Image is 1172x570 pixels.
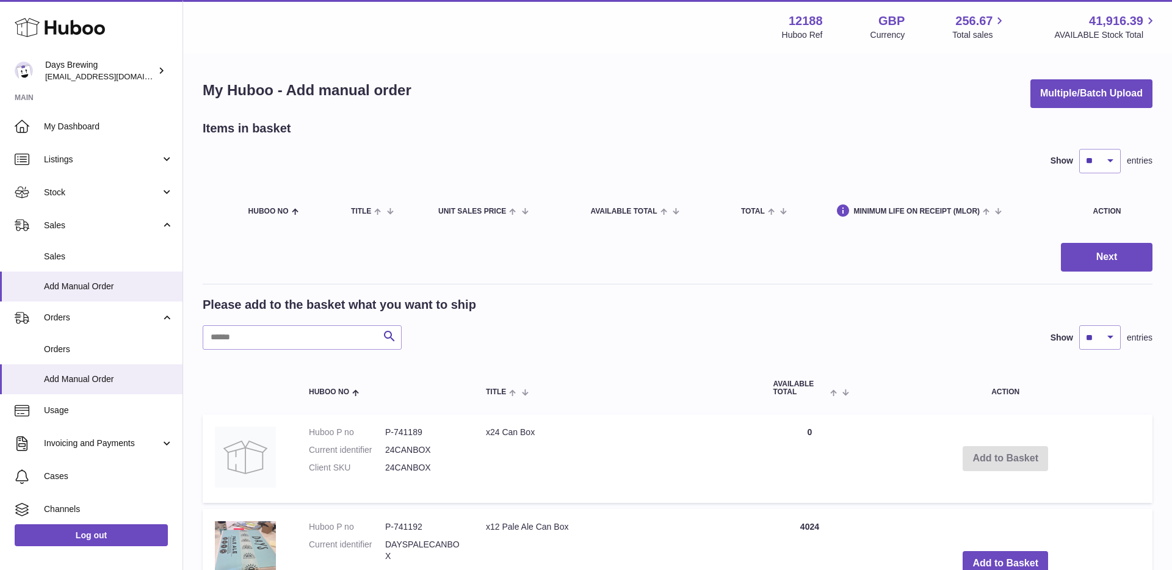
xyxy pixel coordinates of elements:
[741,207,765,215] span: Total
[385,444,461,456] dd: 24CANBOX
[44,220,161,231] span: Sales
[853,207,980,215] span: Minimum Life On Receipt (MLOR)
[15,524,168,546] a: Log out
[789,13,823,29] strong: 12188
[385,427,461,438] dd: P-741189
[955,13,993,29] span: 256.67
[870,29,905,41] div: Currency
[1051,155,1073,167] label: Show
[761,414,858,503] td: 0
[385,462,461,474] dd: 24CANBOX
[203,120,291,137] h2: Items in basket
[309,427,385,438] dt: Huboo P no
[309,521,385,533] dt: Huboo P no
[45,59,155,82] div: Days Brewing
[486,388,506,396] span: Title
[438,207,506,215] span: Unit Sales Price
[1093,207,1141,215] div: Action
[309,462,385,474] dt: Client SKU
[952,13,1007,41] a: 256.67 Total sales
[215,427,276,488] img: x24 Can Box
[203,81,411,100] h1: My Huboo - Add manual order
[45,71,179,81] span: [EMAIL_ADDRESS][DOMAIN_NAME]
[1051,332,1073,344] label: Show
[1061,243,1152,272] button: Next
[1127,332,1152,344] span: entries
[309,444,385,456] dt: Current identifier
[773,380,827,396] span: AVAILABLE Total
[782,29,823,41] div: Huboo Ref
[590,207,657,215] span: AVAILABLE Total
[1054,29,1157,41] span: AVAILABLE Stock Total
[351,207,371,215] span: Title
[203,297,476,313] h2: Please add to the basket what you want to ship
[309,388,349,396] span: Huboo no
[44,281,173,292] span: Add Manual Order
[309,539,385,562] dt: Current identifier
[385,539,461,562] dd: DAYSPALECANBOX
[858,368,1152,408] th: Action
[15,62,33,80] img: helena@daysbrewing.com
[385,521,461,533] dd: P-741192
[44,312,161,323] span: Orders
[1089,13,1143,29] span: 41,916.39
[1127,155,1152,167] span: entries
[44,471,173,482] span: Cases
[248,207,289,215] span: Huboo no
[1054,13,1157,41] a: 41,916.39 AVAILABLE Stock Total
[44,344,173,355] span: Orders
[44,187,161,198] span: Stock
[44,373,173,385] span: Add Manual Order
[474,414,761,503] td: x24 Can Box
[44,405,173,416] span: Usage
[44,154,161,165] span: Listings
[44,251,173,262] span: Sales
[44,438,161,449] span: Invoicing and Payments
[44,121,173,132] span: My Dashboard
[952,29,1007,41] span: Total sales
[1030,79,1152,108] button: Multiple/Batch Upload
[44,503,173,515] span: Channels
[878,13,905,29] strong: GBP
